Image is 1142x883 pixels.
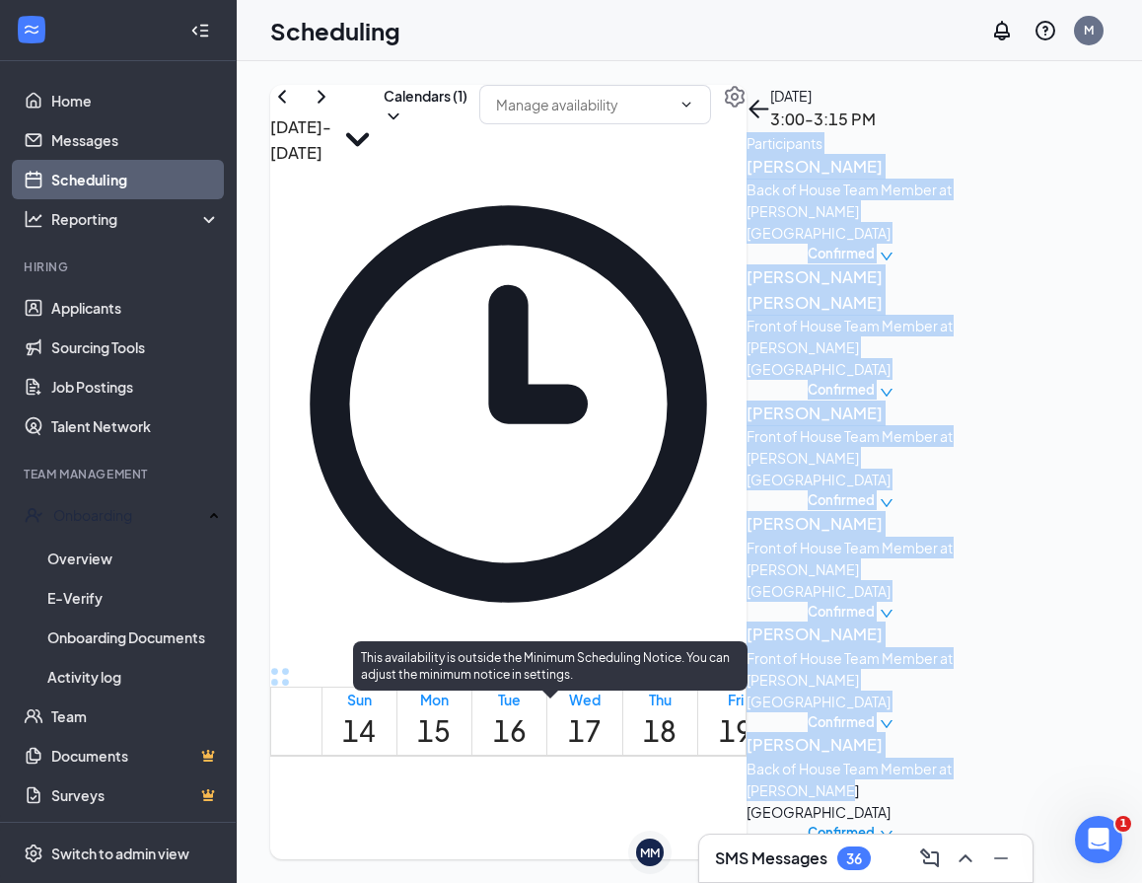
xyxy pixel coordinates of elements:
[808,602,875,622] span: Confirmed
[747,425,954,490] div: Front of House Team Member at [PERSON_NAME][GEOGRAPHIC_DATA]
[51,328,220,367] a: Sourcing Tools
[846,850,862,867] div: 36
[51,406,220,446] a: Talent Network
[715,688,756,755] a: September 19, 2025
[310,85,333,109] svg: ChevronRight
[1034,19,1057,42] svg: QuestionInfo
[770,85,876,107] div: [DATE]
[51,288,220,328] a: Applicants
[384,107,403,126] svg: ChevronDown
[493,709,527,753] h1: 16
[51,120,220,160] a: Messages
[918,846,942,870] svg: ComposeMessage
[493,690,527,709] div: Tue
[51,697,220,736] a: Team
[270,85,294,109] svg: ChevronLeft
[747,132,954,154] div: Participants
[747,511,954,537] h3: [PERSON_NAME]
[747,732,954,758] h3: [PERSON_NAME]
[747,315,954,380] div: Front of House Team Member at [PERSON_NAME][GEOGRAPHIC_DATA]
[715,847,827,869] h3: SMS Messages
[770,107,876,132] h3: 3:00-3:15 PM
[723,85,747,166] a: Settings
[51,81,220,120] a: Home
[24,258,216,275] div: Hiring
[51,736,220,775] a: DocumentsCrown
[985,843,1017,874] button: Minimize
[51,367,220,406] a: Job Postings
[47,657,220,697] a: Activity log
[747,758,954,823] div: Back of House Team Member at [PERSON_NAME][GEOGRAPHIC_DATA]
[270,114,331,165] h3: [DATE] - [DATE]
[270,166,747,642] svg: Clock
[338,688,380,755] a: September 14, 2025
[808,490,875,510] span: Confirmed
[640,845,660,861] div: MM
[723,85,747,109] svg: Settings
[342,690,376,709] div: Sun
[568,690,602,709] div: Wed
[914,843,946,874] button: ComposeMessage
[53,505,203,525] div: Onboarding
[880,607,893,621] span: down
[51,160,220,199] a: Scheduling
[568,709,602,753] h1: 17
[342,709,376,753] h1: 14
[747,264,954,315] h3: [PERSON_NAME] [PERSON_NAME]
[808,244,875,263] span: Confirmed
[747,622,954,647] h3: [PERSON_NAME]
[639,688,680,755] a: September 18, 2025
[1075,816,1122,863] iframe: Intercom live chat
[417,709,451,753] h1: 15
[384,85,467,126] button: Calendars (1)ChevronDown
[24,505,43,525] svg: UserCheck
[747,97,770,120] button: back-button
[808,712,875,732] span: Confirmed
[954,846,977,870] svg: ChevronUp
[24,844,43,863] svg: Settings
[880,717,893,731] span: down
[190,21,210,40] svg: Collapse
[989,846,1013,870] svg: Minimize
[24,466,216,482] div: Team Management
[678,97,694,112] svg: ChevronDown
[747,401,954,426] h3: [PERSON_NAME]
[808,823,875,843] span: Confirmed
[417,690,451,709] div: Mon
[353,641,748,691] div: This availability is outside the Minimum Scheduling Notice. You can adjust the minimum notice in ...
[47,539,220,578] a: Overview
[24,209,43,229] svg: Analysis
[331,113,384,166] svg: SmallChevronDown
[880,496,893,510] span: down
[990,19,1014,42] svg: Notifications
[747,154,954,180] h3: [PERSON_NAME]
[880,828,893,842] span: down
[747,647,954,712] div: Front of House Team Member at [PERSON_NAME][GEOGRAPHIC_DATA]
[496,94,671,115] input: Manage availability
[413,688,455,755] a: September 15, 2025
[51,209,221,229] div: Reporting
[51,775,220,815] a: SurveysCrown
[47,618,220,657] a: Onboarding Documents
[719,709,752,753] h1: 19
[270,14,400,47] h1: Scheduling
[564,688,606,755] a: September 17, 2025
[22,20,41,39] svg: WorkstreamLogo
[51,844,189,863] div: Switch to admin view
[747,537,954,602] div: Front of House Team Member at [PERSON_NAME][GEOGRAPHIC_DATA]
[747,97,770,120] svg: ArrowLeft
[1115,816,1131,832] span: 1
[1084,22,1094,38] div: M
[880,386,893,400] span: down
[643,690,677,709] div: Thu
[808,380,875,400] span: Confirmed
[880,250,893,263] span: down
[47,578,220,618] a: E-Verify
[747,179,954,244] div: Back of House Team Member at [PERSON_NAME][GEOGRAPHIC_DATA]
[719,690,752,709] div: Fri
[489,688,531,755] a: September 16, 2025
[643,709,677,753] h1: 18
